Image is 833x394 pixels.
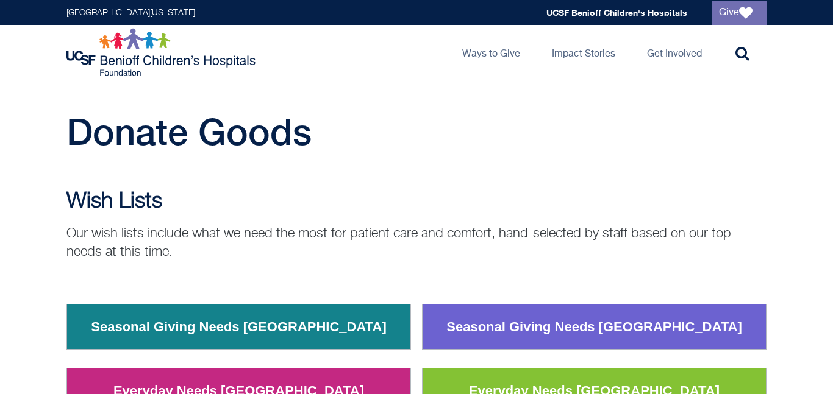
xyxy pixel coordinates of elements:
a: Impact Stories [542,25,625,80]
a: Seasonal Giving Needs [GEOGRAPHIC_DATA] [437,311,751,343]
span: Donate Goods [66,110,312,153]
a: [GEOGRAPHIC_DATA][US_STATE] [66,9,195,17]
a: Get Involved [637,25,712,80]
a: Give [712,1,767,25]
a: UCSF Benioff Children's Hospitals [546,7,687,18]
h2: Wish Lists [66,189,767,214]
a: Seasonal Giving Needs [GEOGRAPHIC_DATA] [82,311,396,343]
a: Ways to Give [452,25,530,80]
p: Our wish lists include what we need the most for patient care and comfort, hand-selected by staff... [66,225,767,261]
img: Logo for UCSF Benioff Children's Hospitals Foundation [66,28,259,77]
